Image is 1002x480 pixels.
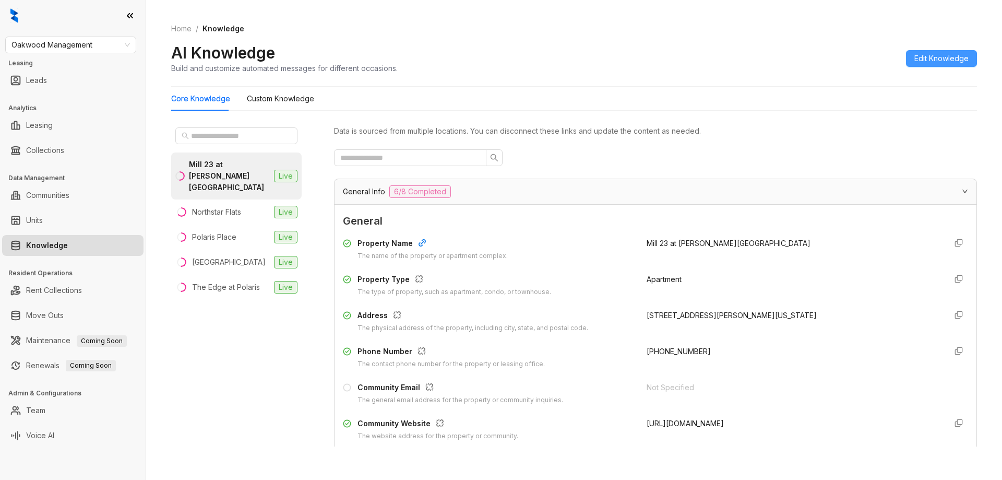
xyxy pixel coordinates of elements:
[343,186,385,197] span: General Info
[647,419,724,428] span: [URL][DOMAIN_NAME]
[647,239,810,248] span: Mill 23 at [PERSON_NAME][GEOGRAPHIC_DATA]
[26,70,47,91] a: Leads
[357,310,588,323] div: Address
[2,305,144,326] li: Move Outs
[26,355,116,376] a: RenewalsComing Soon
[343,213,968,229] span: General
[11,37,130,53] span: Oakwood Management
[357,395,563,405] div: The general email address for the property or community inquiries.
[192,282,260,293] div: The Edge at Polaris
[247,93,314,104] div: Custom Knowledge
[274,231,297,243] span: Live
[357,238,508,251] div: Property Name
[8,103,146,113] h3: Analytics
[335,179,976,204] div: General Info6/8 Completed
[906,50,977,67] button: Edit Knowledge
[8,389,146,398] h3: Admin & Configurations
[2,70,144,91] li: Leads
[26,425,54,446] a: Voice AI
[357,346,545,359] div: Phone Number
[357,418,518,431] div: Community Website
[26,305,64,326] a: Move Outs
[914,53,969,64] span: Edit Knowledge
[2,115,144,136] li: Leasing
[357,323,588,333] div: The physical address of the property, including city, state, and postal code.
[182,132,189,139] span: search
[171,93,230,104] div: Core Knowledge
[192,256,266,268] div: [GEOGRAPHIC_DATA]
[26,235,68,256] a: Knowledge
[274,170,297,182] span: Live
[202,24,244,33] span: Knowledge
[169,23,194,34] a: Home
[26,210,43,231] a: Units
[2,400,144,421] li: Team
[389,185,451,198] span: 6/8 Completed
[647,275,682,284] span: Apartment
[171,63,398,74] div: Build and customize automated messages for different occasions.
[647,310,938,321] div: [STREET_ADDRESS][PERSON_NAME][US_STATE]
[647,382,938,393] div: Not Specified
[8,173,146,183] h3: Data Management
[334,125,977,137] div: Data is sourced from multiple locations. You can disconnect these links and update the content as...
[66,360,116,371] span: Coming Soon
[357,431,518,441] div: The website address for the property or community.
[357,382,563,395] div: Community Email
[26,140,64,161] a: Collections
[490,154,498,162] span: search
[26,400,45,421] a: Team
[26,280,82,301] a: Rent Collections
[962,188,968,194] span: expanded
[192,206,241,218] div: Northstar Flats
[2,425,144,446] li: Voice AI
[8,58,146,68] h3: Leasing
[647,347,711,356] span: [PHONE_NUMBER]
[274,206,297,218] span: Live
[10,8,18,23] img: logo
[8,268,146,278] h3: Resident Operations
[274,281,297,294] span: Live
[26,115,53,136] a: Leasing
[357,287,551,297] div: The type of property, such as apartment, condo, or townhouse.
[2,140,144,161] li: Collections
[357,251,508,261] div: The name of the property or apartment complex.
[2,210,144,231] li: Units
[196,23,198,34] li: /
[2,235,144,256] li: Knowledge
[274,256,297,268] span: Live
[2,355,144,376] li: Renewals
[2,280,144,301] li: Rent Collections
[2,330,144,351] li: Maintenance
[2,185,144,206] li: Communities
[357,274,551,287] div: Property Type
[189,159,270,193] div: Mill 23 at [PERSON_NAME][GEOGRAPHIC_DATA]
[171,43,275,63] h2: AI Knowledge
[26,185,69,206] a: Communities
[77,335,127,347] span: Coming Soon
[357,359,545,369] div: The contact phone number for the property or leasing office.
[192,231,236,243] div: Polaris Place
